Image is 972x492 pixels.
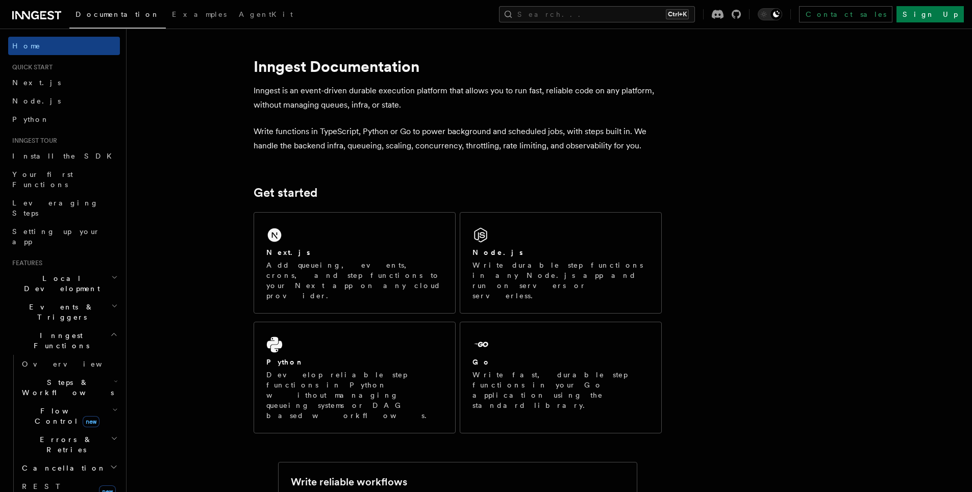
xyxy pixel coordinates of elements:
span: Features [8,259,42,267]
span: Node.js [12,97,61,105]
span: Cancellation [18,463,106,473]
a: Node.jsWrite durable step functions in any Node.js app and run on servers or serverless. [460,212,662,314]
a: AgentKit [233,3,299,28]
a: Python [8,110,120,128]
a: Get started [254,186,317,200]
button: Steps & Workflows [18,373,120,402]
span: Errors & Retries [18,434,111,455]
button: Local Development [8,269,120,298]
h1: Inngest Documentation [254,57,662,75]
span: Inngest Functions [8,330,110,351]
kbd: Ctrl+K [666,9,689,19]
a: Install the SDK [8,147,120,165]
a: Documentation [69,3,166,29]
a: Home [8,37,120,55]
a: Leveraging Steps [8,194,120,222]
span: Overview [22,360,127,368]
p: Write fast, durable step functions in your Go application using the standard library. [472,370,649,410]
p: Add queueing, events, crons, and step functions to your Next app on any cloud provider. [266,260,443,301]
span: Quick start [8,63,53,71]
button: Flow Controlnew [18,402,120,430]
a: Next.js [8,73,120,92]
a: Contact sales [799,6,892,22]
span: Leveraging Steps [12,199,98,217]
a: PythonDevelop reliable step functions in Python without managing queueing systems or DAG based wo... [254,322,456,433]
a: Next.jsAdd queueing, events, crons, and step functions to your Next app on any cloud provider. [254,212,456,314]
a: Setting up your app [8,222,120,251]
span: Documentation [76,10,160,18]
span: Your first Functions [12,170,73,189]
h2: Go [472,357,491,367]
span: new [83,416,99,427]
span: Setting up your app [12,227,100,246]
span: Next.js [12,79,61,87]
a: Node.js [8,92,120,110]
h2: Python [266,357,304,367]
p: Develop reliable step functions in Python without managing queueing systems or DAG based workflows. [266,370,443,421]
span: Steps & Workflows [18,377,114,398]
span: Flow Control [18,406,112,426]
button: Toggle dark mode [758,8,782,20]
span: AgentKit [239,10,293,18]
button: Inngest Functions [8,326,120,355]
button: Search...Ctrl+K [499,6,695,22]
button: Events & Triggers [8,298,120,326]
a: GoWrite fast, durable step functions in your Go application using the standard library. [460,322,662,433]
span: Python [12,115,49,123]
a: Sign Up [896,6,964,22]
span: Inngest tour [8,137,57,145]
a: Your first Functions [8,165,120,194]
button: Errors & Retries [18,430,120,459]
p: Write functions in TypeScript, Python or Go to power background and scheduled jobs, with steps bu... [254,124,662,153]
h2: Node.js [472,247,523,257]
p: Inngest is an event-driven durable execution platform that allows you to run fast, reliable code ... [254,84,662,112]
span: Events & Triggers [8,302,111,322]
span: Local Development [8,273,111,294]
h2: Next.js [266,247,310,257]
h2: Write reliable workflows [291,475,407,489]
button: Cancellation [18,459,120,477]
span: Home [12,41,41,51]
p: Write durable step functions in any Node.js app and run on servers or serverless. [472,260,649,301]
a: Overview [18,355,120,373]
span: Install the SDK [12,152,118,160]
span: Examples [172,10,227,18]
a: Examples [166,3,233,28]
